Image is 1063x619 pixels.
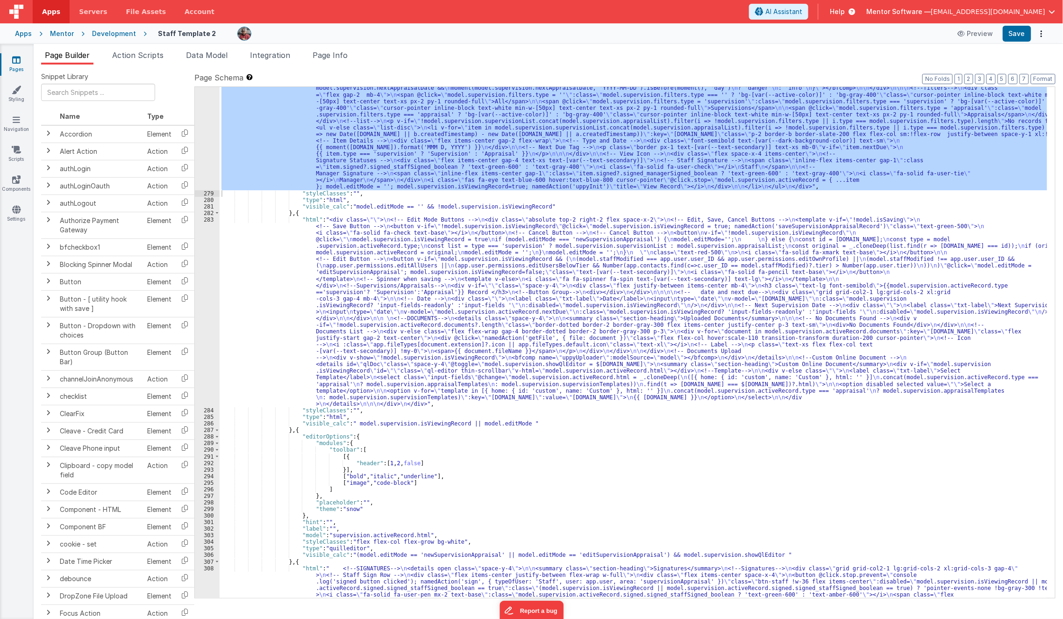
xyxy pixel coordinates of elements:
span: Mentor Software — [866,7,931,16]
div: 292 [195,460,220,467]
div: 298 [195,499,220,506]
td: Button Group (Button Bar) [56,344,143,370]
span: Data Model [186,50,228,60]
button: No Folds [922,74,953,84]
div: 278 [195,52,220,190]
span: Apps [42,7,60,16]
span: Type [147,112,164,120]
td: Accordion [56,125,143,143]
td: ClearFix [56,405,143,422]
td: Action [143,160,175,177]
td: Action [143,256,175,273]
div: 295 [195,480,220,486]
div: Development [92,29,136,38]
td: Cleave - Credit Card [56,422,143,439]
button: Preview [952,26,999,41]
td: Element [143,273,175,290]
div: 288 [195,433,220,440]
div: 279 [195,190,220,197]
td: Action [143,143,175,160]
td: Action [143,535,175,553]
td: Element [143,290,175,317]
td: DropZone File Upload [56,587,143,605]
td: debounce [56,570,143,587]
span: Snippet Library [41,72,88,81]
button: 2 [964,74,973,84]
div: 285 [195,414,220,420]
td: Element [143,501,175,518]
td: Clipboard - copy model field [56,457,143,483]
div: 289 [195,440,220,446]
td: Button - [ utility hook with save ] [56,290,143,317]
td: Element [143,212,175,238]
td: Component - HTML [56,501,143,518]
td: Element [143,125,175,143]
div: 301 [195,519,220,525]
span: Servers [79,7,107,16]
button: 3 [975,74,985,84]
button: Mentor Software — [EMAIL_ADDRESS][DOMAIN_NAME] [866,7,1056,16]
td: Element [143,587,175,605]
button: 1 [955,74,963,84]
span: AI Assistant [765,7,802,16]
div: 293 [195,467,220,473]
button: 6 [1008,74,1018,84]
span: Integration [250,50,290,60]
td: channelJoinAnonymous [56,370,143,388]
span: Page Info [313,50,348,60]
td: Cleave Phone input [56,439,143,457]
button: Save [1003,26,1031,42]
button: Format [1031,74,1056,84]
td: Component BF [56,518,143,535]
div: Mentor [50,29,74,38]
td: Element [143,518,175,535]
span: [EMAIL_ADDRESS][DOMAIN_NAME] [931,7,1045,16]
span: Name [60,112,80,120]
h4: Staff Template 2 [158,30,216,37]
td: Element [143,439,175,457]
td: Button - Dropdown with choices [56,317,143,344]
div: 296 [195,486,220,493]
button: 5 [998,74,1006,84]
button: 4 [986,74,996,84]
td: cookie - set [56,535,143,553]
td: Code Editor [56,483,143,501]
td: authLogin [56,160,143,177]
td: Action [143,370,175,388]
td: Blocking Spinner Modal [56,256,143,273]
td: Authorize Payment Gateway [56,212,143,238]
div: 294 [195,473,220,480]
td: authLogout [56,194,143,212]
div: 287 [195,427,220,433]
td: Action [143,194,175,212]
div: 286 [195,420,220,427]
div: 282 [195,210,220,216]
button: AI Assistant [749,4,808,20]
td: Element [143,405,175,422]
td: Element [143,317,175,344]
div: 303 [195,532,220,539]
span: Action Scripts [112,50,164,60]
td: Action [143,177,175,194]
span: Help [830,7,845,16]
span: Page Schema [194,72,243,83]
button: Options [1035,27,1048,40]
td: authLoginOauth [56,177,143,194]
td: Date Time Picker [56,553,143,570]
div: 280 [195,197,220,203]
div: 302 [195,525,220,532]
td: Element [143,238,175,256]
div: 299 [195,506,220,512]
div: 304 [195,539,220,545]
td: Action [143,570,175,587]
td: Alert Action [56,143,143,160]
div: Apps [15,29,32,38]
div: 290 [195,446,220,453]
div: 297 [195,493,220,499]
img: eba322066dbaa00baf42793ca2fab581 [238,27,251,40]
td: bfcheckbox1 [56,238,143,256]
div: 291 [195,453,220,460]
div: 305 [195,545,220,552]
td: Element [143,483,175,501]
div: 284 [195,407,220,414]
